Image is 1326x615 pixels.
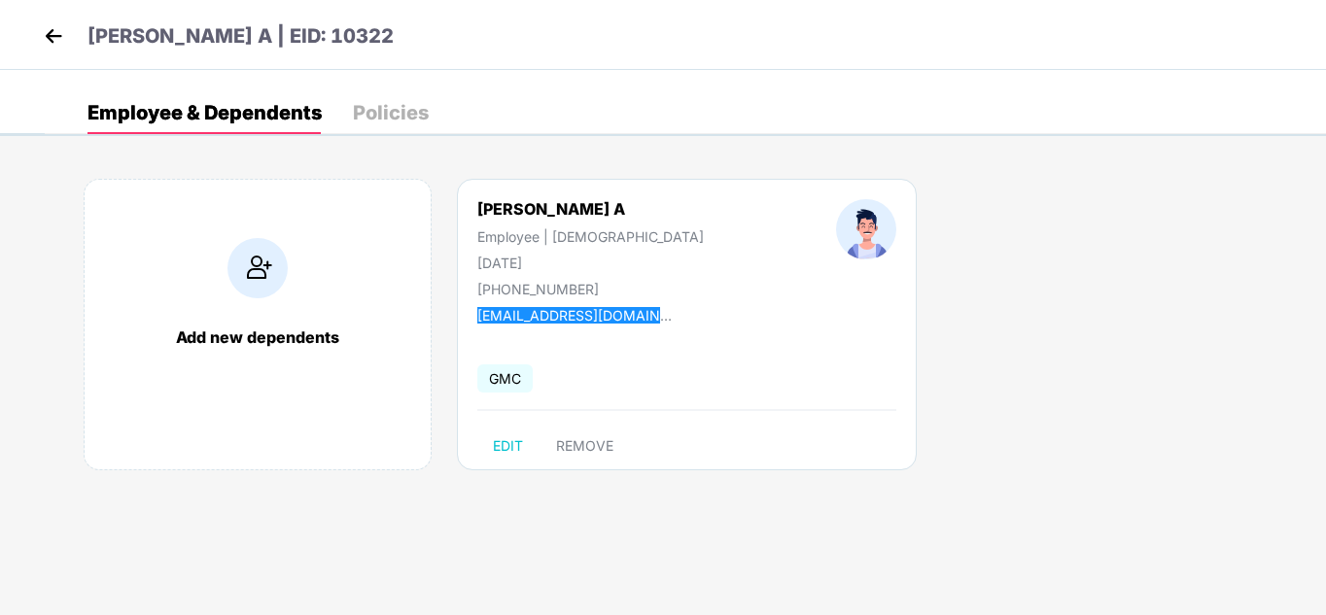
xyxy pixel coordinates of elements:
div: [PHONE_NUMBER] [477,281,704,297]
img: profileImage [836,199,896,259]
p: [PERSON_NAME] A | EID: 10322 [87,21,394,51]
button: EDIT [477,430,539,461]
span: GMC [477,364,533,393]
button: REMOVE [541,430,629,461]
div: Add new dependents [104,327,411,347]
span: REMOVE [556,438,613,454]
img: back [39,21,68,51]
div: [EMAIL_ADDRESS][DOMAIN_NAME] [477,307,672,324]
div: [DATE] [477,255,704,271]
div: Employee & Dependents [87,103,322,122]
div: Employee | [DEMOGRAPHIC_DATA] [477,228,704,245]
div: [PERSON_NAME] A [477,199,704,219]
span: EDIT [493,438,523,454]
div: Policies [353,103,429,122]
img: addIcon [227,238,288,298]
